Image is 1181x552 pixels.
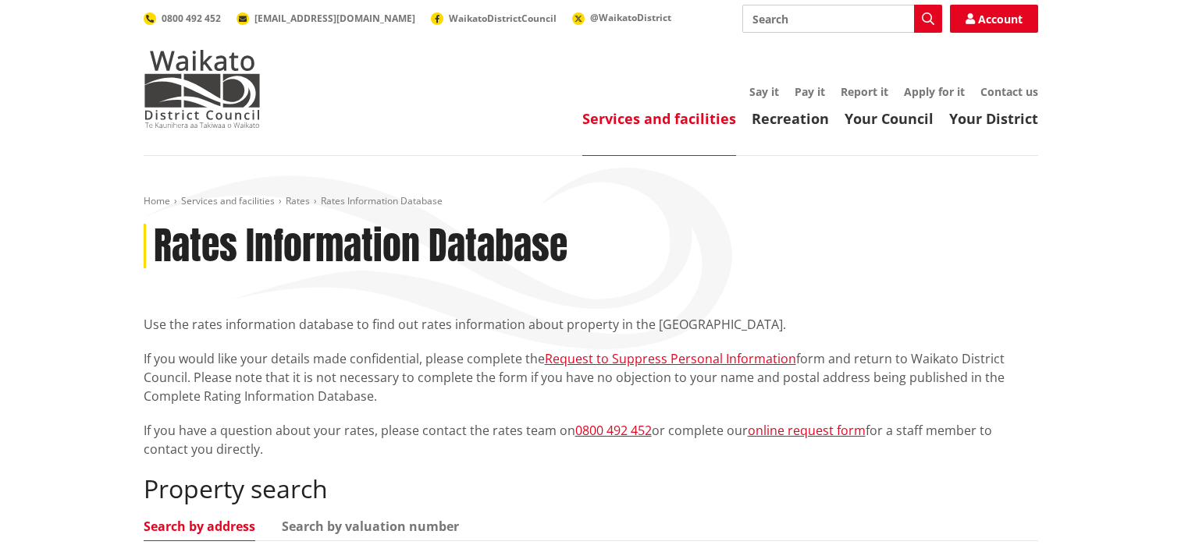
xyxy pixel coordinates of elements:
h1: Rates Information Database [154,224,567,269]
a: Contact us [980,84,1038,99]
img: Waikato District Council - Te Kaunihera aa Takiwaa o Waikato [144,50,261,128]
h2: Property search [144,474,1038,504]
a: Services and facilities [181,194,275,207]
a: Rates [286,194,310,207]
a: Services and facilities [582,109,736,128]
span: WaikatoDistrictCouncil [449,12,557,25]
p: If you have a question about your rates, please contact the rates team on or complete our for a s... [144,421,1038,458]
nav: breadcrumb [144,195,1038,208]
span: 0800 492 452 [162,12,221,25]
input: Search input [742,5,942,33]
a: [EMAIL_ADDRESS][DOMAIN_NAME] [237,12,415,25]
p: Use the rates information database to find out rates information about property in the [GEOGRAPHI... [144,315,1038,334]
a: 0800 492 452 [575,422,652,439]
p: If you would like your details made confidential, please complete the form and return to Waikato ... [144,349,1038,405]
a: Search by valuation number [282,520,459,533]
a: Say it [749,84,779,99]
a: Apply for it [904,84,965,99]
span: Rates Information Database [321,194,443,207]
a: 0800 492 452 [144,12,221,25]
a: Recreation [752,109,829,128]
a: Home [144,194,170,207]
a: WaikatoDistrictCouncil [431,12,557,25]
a: Your Council [845,109,934,128]
a: Request to Suppress Personal Information [545,350,796,367]
span: @WaikatoDistrict [590,11,671,24]
a: Report it [841,84,888,99]
a: Search by address [144,520,255,533]
a: Account [950,5,1038,33]
span: [EMAIL_ADDRESS][DOMAIN_NAME] [254,12,415,25]
a: @WaikatoDistrict [572,11,671,24]
a: Pay it [795,84,825,99]
a: Your District [949,109,1038,128]
a: online request form [748,422,866,439]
